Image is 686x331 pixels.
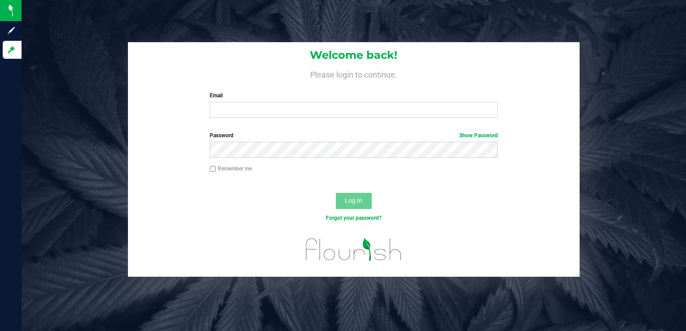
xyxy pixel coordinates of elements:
img: flourish_logo.svg [297,231,410,268]
span: Password [210,132,233,139]
h1: Welcome back! [128,49,580,61]
inline-svg: Sign up [7,26,16,35]
a: Forgot your password? [326,215,382,221]
h4: Please login to continue. [128,68,580,79]
span: Log In [345,197,362,204]
inline-svg: Log in [7,45,16,54]
input: Remember me [210,166,216,172]
label: Remember me [210,165,252,173]
button: Log In [336,193,372,209]
a: Show Password [459,132,498,139]
label: Email [210,91,497,100]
